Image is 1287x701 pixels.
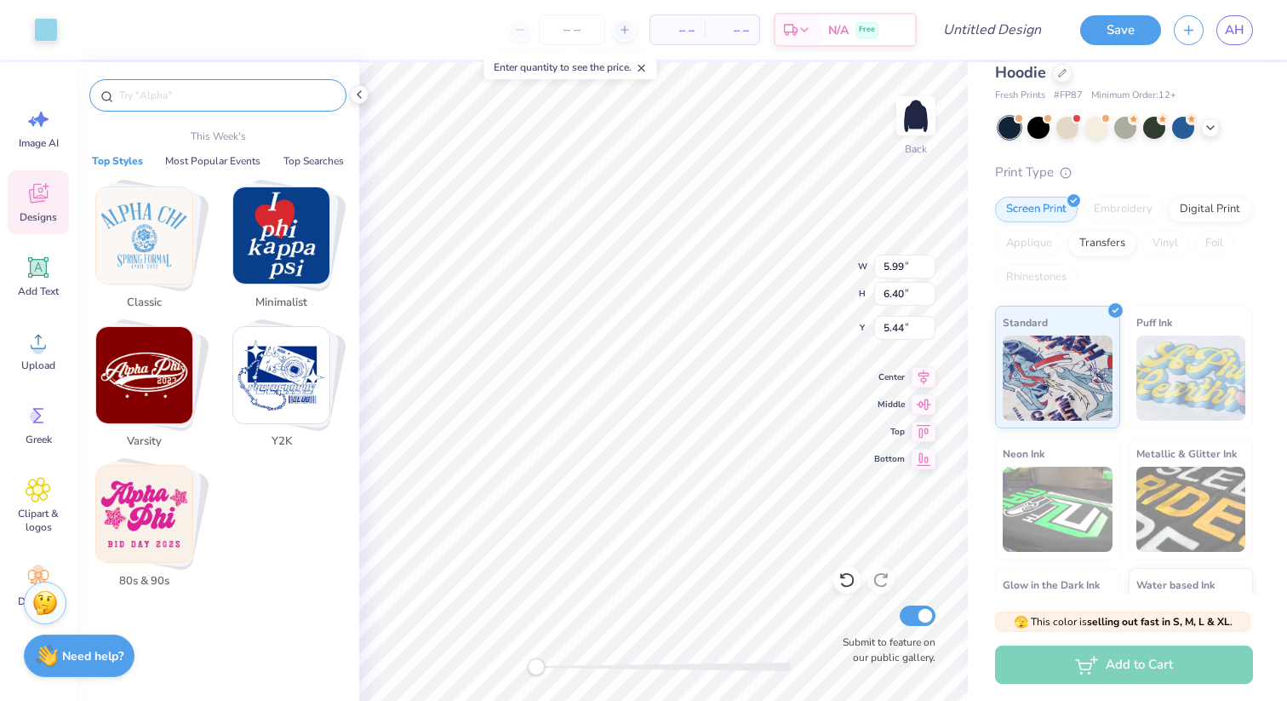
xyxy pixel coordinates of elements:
[18,284,59,298] span: Add Text
[484,55,657,79] div: Enter quantity to see the price.
[1136,445,1237,463] span: Metallic & Glitter Ink
[1091,89,1176,103] span: Minimum Order: 12 +
[254,434,309,451] span: Y2K
[1225,20,1244,40] span: AH
[1194,231,1234,256] div: Foil
[96,466,192,562] img: 80s & 90s
[19,136,59,150] span: Image AI
[87,152,148,170] button: Top Styles
[1083,197,1164,222] div: Embroidery
[1087,615,1230,629] strong: selling out fast in S, M, L & XL
[995,197,1078,222] div: Screen Print
[62,648,123,664] strong: Need help?
[117,295,172,312] span: Classic
[1003,445,1044,463] span: Neon Ink
[117,573,172,590] span: 80s & 90s
[21,359,55,372] span: Upload
[874,425,905,439] span: Top
[20,210,57,224] span: Designs
[905,141,927,157] div: Back
[1054,89,1083,103] span: # FP87
[995,89,1045,103] span: Fresh Prints
[222,187,351,318] button: Stack Card Button Minimalist
[1136,313,1172,331] span: Puff Ink
[661,21,695,39] span: – –
[117,434,172,451] span: Varsity
[1003,467,1113,552] img: Neon Ink
[278,152,349,170] button: Top Searches
[1003,313,1048,331] span: Standard
[1169,197,1251,222] div: Digital Print
[828,21,849,39] span: N/A
[222,326,351,457] button: Stack Card Button Y2K
[995,163,1253,182] div: Print Type
[1003,576,1100,594] span: Glow in the Dark Ink
[995,231,1063,256] div: Applique
[528,658,545,675] div: Accessibility label
[859,24,875,36] span: Free
[1068,231,1136,256] div: Transfers
[1136,576,1215,594] span: Water based Ink
[1014,614,1028,630] span: 🫣
[233,327,329,423] img: Y2K
[1141,231,1189,256] div: Vinyl
[85,326,214,457] button: Stack Card Button Varsity
[1003,336,1113,421] img: Standard
[1216,15,1253,45] a: AH
[254,295,309,312] span: Minimalist
[85,465,214,596] button: Stack Card Button 80s & 90s
[1136,336,1246,421] img: Puff Ink
[874,398,905,411] span: Middle
[833,635,935,665] label: Submit to feature on our public gallery.
[1014,614,1233,629] span: This color is .
[10,507,66,534] span: Clipart & logos
[96,187,192,284] img: Classic
[874,452,905,466] span: Bottom
[96,327,192,423] img: Varsity
[874,371,905,384] span: Center
[191,129,246,144] p: This Week's
[929,13,1055,47] input: Untitled Design
[1080,15,1161,45] button: Save
[1136,467,1246,552] img: Metallic & Glitter Ink
[995,265,1078,290] div: Rhinestones
[539,14,605,45] input: – –
[18,595,59,608] span: Decorate
[26,433,52,446] span: Greek
[899,99,933,133] img: Back
[85,187,214,318] button: Stack Card Button Classic
[160,152,266,170] button: Most Popular Events
[233,187,329,284] img: Minimalist
[715,21,749,39] span: – –
[117,87,335,104] input: Try "Alpha"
